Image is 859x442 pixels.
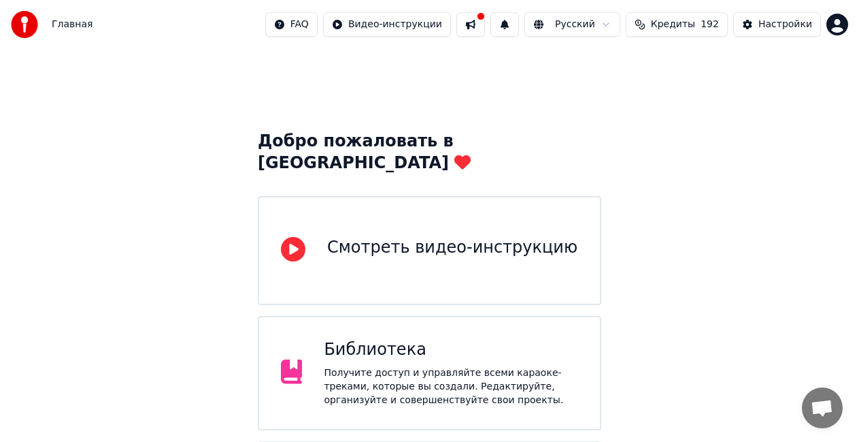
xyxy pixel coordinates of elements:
[651,18,695,31] span: Кредиты
[258,131,601,174] div: Добро пожаловать в [GEOGRAPHIC_DATA]
[11,11,38,38] img: youka
[701,18,719,31] span: 192
[758,18,812,31] div: Настройки
[265,12,318,37] button: FAQ
[323,12,451,37] button: Видео-инструкции
[626,12,728,37] button: Кредиты192
[52,18,92,31] nav: breadcrumb
[324,366,578,407] div: Получите доступ и управляйте всеми караоке-треками, которые вы создали. Редактируйте, организуйте...
[802,388,843,428] div: Открытый чат
[327,237,577,259] div: Смотреть видео-инструкцию
[324,339,578,361] div: Библиотека
[733,12,821,37] button: Настройки
[52,18,92,31] span: Главная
